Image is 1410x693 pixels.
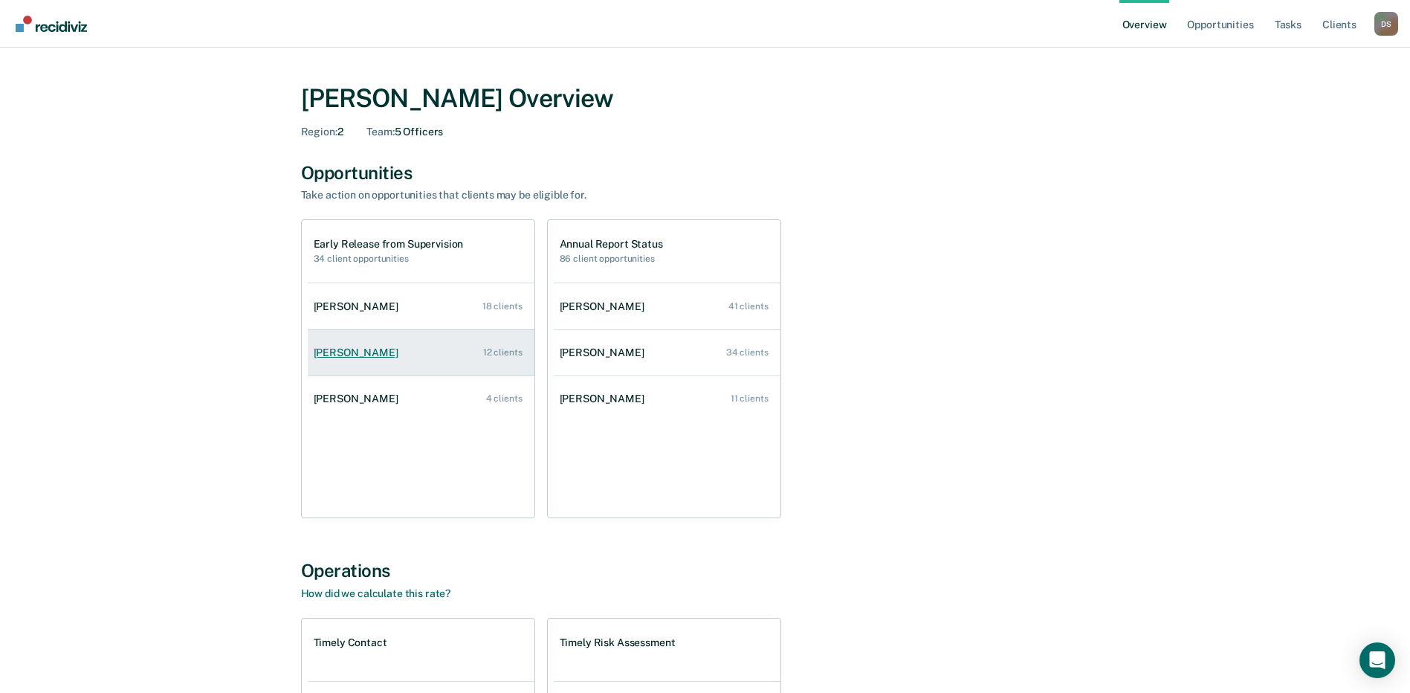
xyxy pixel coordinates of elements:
[314,393,404,405] div: [PERSON_NAME]
[366,126,394,138] span: Team :
[314,346,404,359] div: [PERSON_NAME]
[554,378,780,420] a: [PERSON_NAME] 11 clients
[1374,12,1398,36] div: D S
[554,286,780,328] a: [PERSON_NAME] 41 clients
[560,346,650,359] div: [PERSON_NAME]
[301,587,451,599] a: How did we calculate this rate?
[301,126,343,138] div: 2
[314,636,387,649] h1: Timely Contact
[301,189,821,202] div: Take action on opportunities that clients may be eligible for.
[726,347,769,358] div: 34 clients
[482,301,523,312] div: 18 clients
[314,254,464,264] h2: 34 client opportunities
[301,162,1110,184] div: Opportunities
[1374,12,1398,36] button: Profile dropdown button
[560,254,663,264] h2: 86 client opportunities
[308,286,534,328] a: [PERSON_NAME] 18 clients
[560,238,663,251] h1: Annual Report Status
[366,126,443,138] div: 5 Officers
[301,126,337,138] span: Region :
[301,560,1110,581] div: Operations
[560,393,650,405] div: [PERSON_NAME]
[314,238,464,251] h1: Early Release from Supervision
[314,300,404,313] div: [PERSON_NAME]
[560,300,650,313] div: [PERSON_NAME]
[483,347,523,358] div: 12 clients
[301,83,1110,114] div: [PERSON_NAME] Overview
[16,16,87,32] img: Recidiviz
[731,393,769,404] div: 11 clients
[486,393,523,404] div: 4 clients
[308,332,534,374] a: [PERSON_NAME] 12 clients
[308,378,534,420] a: [PERSON_NAME] 4 clients
[560,636,676,649] h1: Timely Risk Assessment
[1359,642,1395,678] div: Open Intercom Messenger
[728,301,769,312] div: 41 clients
[554,332,780,374] a: [PERSON_NAME] 34 clients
